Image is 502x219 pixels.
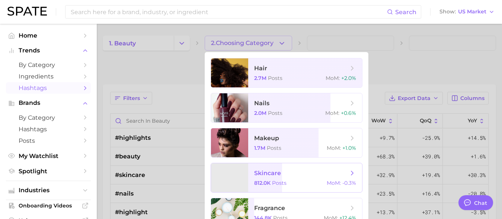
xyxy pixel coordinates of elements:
[6,82,91,94] a: Hashtags
[6,97,91,109] button: Brands
[325,110,339,116] span: MoM :
[254,180,271,186] span: 812.0k
[19,137,78,144] span: Posts
[6,135,91,146] a: Posts
[341,110,356,116] span: +0.6%
[268,75,282,81] span: Posts
[19,100,78,106] span: Brands
[254,75,266,81] span: 2.7m
[327,180,341,186] span: MoM :
[254,145,265,151] span: 1.7m
[395,9,416,16] span: Search
[19,168,78,175] span: Spotlight
[254,100,269,107] span: nails
[19,47,78,54] span: Trends
[6,30,91,41] a: Home
[439,10,456,14] span: Show
[19,126,78,133] span: Hashtags
[458,10,486,14] span: US Market
[19,84,78,91] span: Hashtags
[327,145,341,151] span: MoM :
[272,180,287,186] span: Posts
[6,165,91,177] a: Spotlight
[6,45,91,56] button: Trends
[341,75,356,81] span: +2.0%
[19,114,78,121] span: by Category
[19,152,78,160] span: My Watchlist
[326,75,340,81] span: MoM :
[6,185,91,196] button: Industries
[7,7,47,16] img: SPATE
[267,145,281,151] span: Posts
[254,170,281,177] span: skincare
[6,59,91,71] a: by Category
[342,145,356,151] span: +1.0%
[342,180,356,186] span: -0.3%
[6,71,91,82] a: Ingredients
[19,73,78,80] span: Ingredients
[254,65,267,72] span: hair
[70,6,387,18] input: Search here for a brand, industry, or ingredient
[438,7,496,17] button: ShowUS Market
[6,123,91,135] a: Hashtags
[254,110,266,116] span: 2.0m
[19,202,78,209] span: Onboarding Videos
[6,112,91,123] a: by Category
[254,135,279,142] span: makeup
[6,200,91,211] a: Onboarding Videos
[19,32,78,39] span: Home
[19,61,78,68] span: by Category
[6,150,91,162] a: My Watchlist
[254,204,285,212] span: fragrance
[19,187,78,194] span: Industries
[268,110,282,116] span: Posts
